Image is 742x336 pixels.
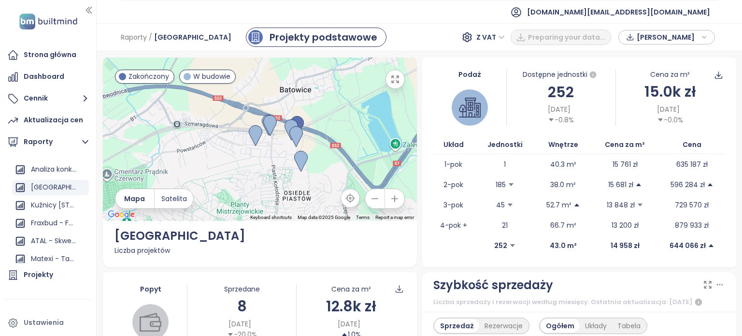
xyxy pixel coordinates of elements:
span: W budowie [193,71,230,82]
a: Aktualizacja cen [5,111,91,130]
div: Tabela [612,319,646,333]
div: 252 [507,81,615,103]
button: Raporty [5,132,91,152]
span: caret-down [657,117,664,123]
p: 38.0 m² [550,179,576,190]
div: [GEOGRAPHIC_DATA] [12,180,89,195]
a: Terms [356,215,370,220]
p: 21 [502,220,508,231]
p: 252 [494,240,507,251]
p: 1 [504,159,506,170]
span: Raporty [121,29,147,46]
p: 66.7 m² [550,220,576,231]
p: 14 958 zł [611,240,640,251]
span: [GEOGRAPHIC_DATA] [154,29,231,46]
div: Fraxbud - FORTnatura A [31,217,77,229]
div: Projekty [24,269,53,281]
p: 13 200 zł [612,220,639,231]
th: Układ [433,135,474,154]
button: Preparing your data... [511,29,611,45]
div: Sprzedaż [435,319,479,333]
div: 15.0k zł [616,80,725,103]
div: Fraxbud - FORTnatura A [12,216,89,231]
span: [DATE] [228,319,251,329]
div: Kuźnicy [STREET_ADDRESS] [12,198,89,213]
div: Szybkość sprzedaży [433,276,553,294]
a: primary [246,28,386,47]
td: 4-pok + [433,215,474,235]
div: Strona główna [24,49,76,61]
img: Google [105,208,137,221]
p: 644 066 zł [670,240,706,251]
th: Cena za m² [590,135,659,154]
img: wallet [140,311,161,333]
div: Matexi - Takt Lirników [12,251,89,267]
span: [PERSON_NAME] [637,30,699,44]
div: Analiza konkurencji [PERSON_NAME] [31,163,77,175]
div: Analiza konkurencji [PERSON_NAME] [12,162,89,177]
p: 15 761 zł [613,159,638,170]
div: Matexi - Takt Lirników [31,253,77,265]
div: Liczba sprzedaży i rezerwacji według miesięcy. Ostatnia aktualizacja: [DATE] [433,296,725,308]
p: 15 681 zł [608,179,633,190]
p: 52.7 m² [546,200,571,210]
img: logo [16,12,80,31]
div: button [624,30,710,44]
div: Liczba projektów [114,245,406,256]
img: house [459,97,481,118]
span: caret-down [507,202,514,208]
span: Z VAT [476,30,505,44]
a: Projekty [5,265,91,285]
span: [DATE] [338,319,360,329]
span: caret-down [548,117,555,123]
div: Dashboard [24,71,64,83]
span: Map data ©2025 Google [298,215,350,220]
div: 12.8k zł [297,295,405,318]
a: Ustawienia [5,313,91,333]
th: Jednostki [474,135,536,154]
p: 635 187 zł [676,159,708,170]
div: Ogółem [541,319,580,333]
div: -0.8% [548,115,574,125]
div: Projekty podstawowe [270,30,377,44]
a: Report a map error [375,215,414,220]
div: [GEOGRAPHIC_DATA] [114,227,406,245]
div: Popyt [114,284,187,294]
button: Mapa [115,189,154,208]
span: [DATE] [548,104,571,115]
a: Open this area in Google Maps (opens a new window) [105,208,137,221]
td: 1-pok [433,154,474,175]
div: Rezerwacje [479,319,528,333]
div: Ustawienia [24,317,64,329]
button: Satelita [155,189,193,208]
td: 3-pok [433,195,474,215]
span: caret-up [635,181,642,188]
span: / [149,29,152,46]
button: Keyboard shortcuts [250,214,292,221]
span: Zakończony [128,71,169,82]
th: Wnętrze [536,135,590,154]
p: 185 [496,179,506,190]
div: Dostępne jednostki [507,69,615,81]
th: Cena [659,135,724,154]
p: 43.0 m² [550,240,577,251]
div: [GEOGRAPHIC_DATA] [31,181,77,193]
span: caret-down [509,242,516,249]
div: 8 [187,295,296,318]
a: Strona główna [5,45,91,65]
span: caret-down [508,181,514,188]
td: 2-pok [433,175,474,195]
div: ATAL - Skwer Harmonia [12,234,89,249]
button: Cennik [5,89,91,108]
p: 40.3 m² [550,159,576,170]
div: ATAL - Skwer Harmonia [31,235,77,247]
div: Podaż [433,69,506,80]
span: caret-up [708,242,714,249]
p: 879 933 zł [675,220,709,231]
div: Sprzedane [187,284,296,294]
div: Cena za m² [331,284,371,294]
